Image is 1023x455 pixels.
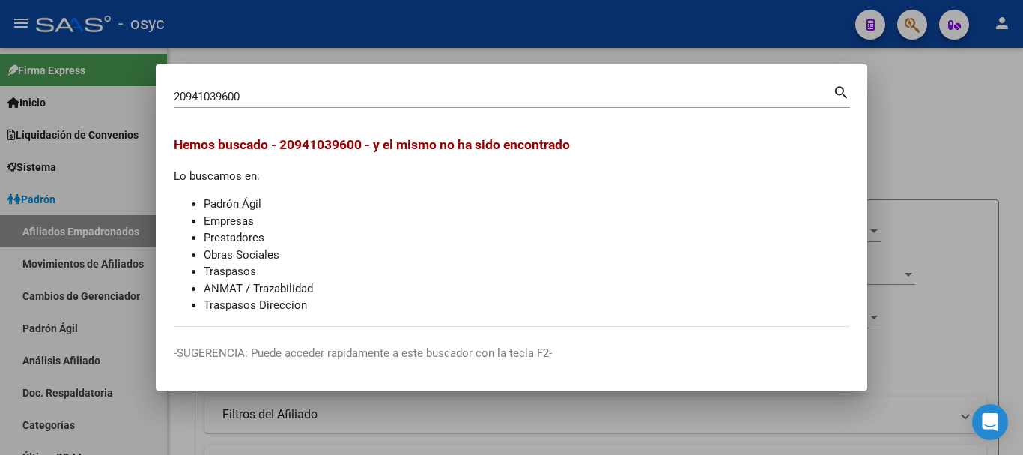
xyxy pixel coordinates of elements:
li: ANMAT / Trazabilidad [204,280,849,298]
span: Hemos buscado - 20941039600 - y el mismo no ha sido encontrado [174,137,570,152]
li: Padrón Ágil [204,196,849,213]
li: Prestadores [204,229,849,247]
mat-icon: search [833,82,850,100]
li: Obras Sociales [204,247,849,264]
p: -SUGERENCIA: Puede acceder rapidamente a este buscador con la tecla F2- [174,345,849,362]
li: Traspasos Direccion [204,297,849,314]
li: Traspasos [204,263,849,280]
li: Empresas [204,213,849,230]
div: Open Intercom Messenger [972,404,1008,440]
div: Lo buscamos en: [174,135,849,314]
